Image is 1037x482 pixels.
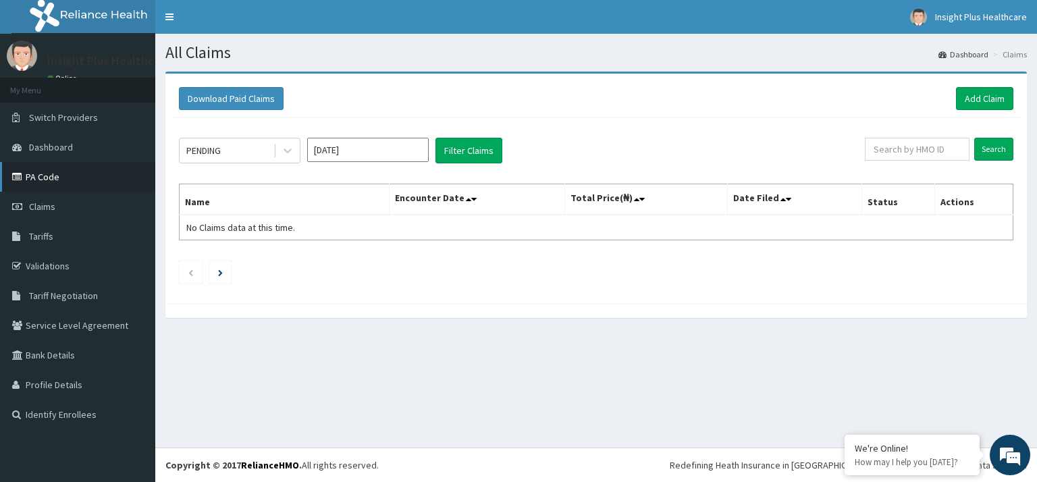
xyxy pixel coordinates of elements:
[855,456,969,468] p: How may I help you today?
[974,138,1013,161] input: Search
[47,74,80,83] a: Online
[78,151,186,288] span: We're online!
[855,442,969,454] div: We're Online!
[938,49,988,60] a: Dashboard
[218,266,223,278] a: Next page
[865,138,969,161] input: Search by HMO ID
[435,138,502,163] button: Filter Claims
[307,138,429,162] input: Select Month and Year
[186,144,221,157] div: PENDING
[165,44,1027,61] h1: All Claims
[155,448,1037,482] footer: All rights reserved.
[565,184,728,215] th: Total Price(₦)
[910,9,927,26] img: User Image
[956,87,1013,110] a: Add Claim
[7,41,37,71] img: User Image
[934,184,1013,215] th: Actions
[25,68,55,101] img: d_794563401_company_1708531726252_794563401
[29,111,98,124] span: Switch Providers
[935,11,1027,23] span: Insight Plus Healthcare
[728,184,862,215] th: Date Filed
[29,290,98,302] span: Tariff Negotiation
[29,141,73,153] span: Dashboard
[221,7,254,39] div: Minimize live chat window
[390,184,565,215] th: Encounter Date
[188,266,194,278] a: Previous page
[670,458,1027,472] div: Redefining Heath Insurance in [GEOGRAPHIC_DATA] using Telemedicine and Data Science!
[7,331,257,378] textarea: Type your message and hit 'Enter'
[862,184,934,215] th: Status
[241,459,299,471] a: RelianceHMO
[990,49,1027,60] li: Claims
[70,76,227,93] div: Chat with us now
[29,230,53,242] span: Tariffs
[29,200,55,213] span: Claims
[186,221,295,234] span: No Claims data at this time.
[165,459,302,471] strong: Copyright © 2017 .
[179,87,284,110] button: Download Paid Claims
[47,55,171,67] p: Insight Plus Healthcare
[180,184,390,215] th: Name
